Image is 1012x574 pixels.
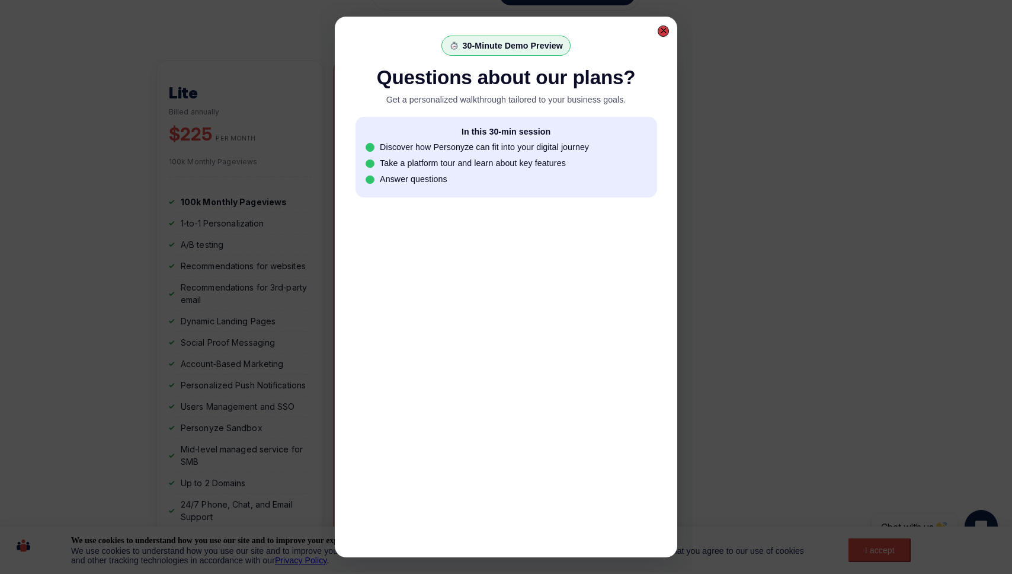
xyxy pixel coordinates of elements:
[380,142,589,152] div: Discover how Personyze can fit into your digital journey
[450,42,458,50] img: ⏱
[356,216,657,544] iframe: Select a Date & Time - Calendly
[463,41,563,50] div: 30-Minute Demo Preview
[356,66,657,89] div: Questions about our plans?
[380,174,447,184] div: Answer questions
[380,158,566,168] div: Take a platform tour and learn about key features
[366,127,646,136] div: In this 30-min session
[356,93,657,107] div: Get a personalized walkthrough tailored to your business goals.
[658,25,669,37] div: Close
